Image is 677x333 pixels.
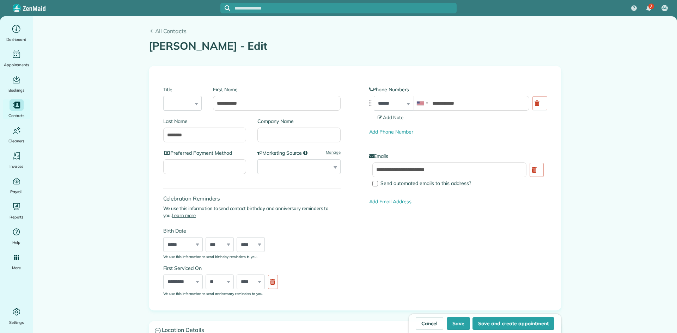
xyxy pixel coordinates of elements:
[366,99,374,107] img: drag_indicator-119b368615184ecde3eda3c64c821f6cf29d3e2b97b89ee44bc31753036683e5.png
[12,264,21,271] span: More
[220,5,230,11] button: Focus search
[641,1,656,16] div: 7 unread notifications
[163,227,281,234] label: Birth Date
[10,214,24,221] span: Reports
[10,163,24,170] span: Invoices
[3,125,30,144] a: Cleaners
[3,306,30,326] a: Settings
[155,27,561,35] span: All Contacts
[9,319,24,326] span: Settings
[163,196,341,202] h4: Celebration Reminders
[3,175,30,195] a: Payroll
[8,137,24,144] span: Cleaners
[163,291,263,296] sub: We use this information to send anniversary reminders to you.
[414,96,430,110] div: United States: +1
[163,265,281,272] label: First Serviced On
[163,205,341,219] p: We use this information to send contact birthday and anniversary reminders to you.
[257,118,341,125] label: Company Name
[8,112,24,119] span: Contacts
[163,118,246,125] label: Last Name
[3,74,30,94] a: Bookings
[650,4,652,9] span: 7
[8,87,25,94] span: Bookings
[3,49,30,68] a: Appointments
[3,150,30,170] a: Invoices
[472,317,554,330] button: Save and create appointment
[12,239,21,246] span: Help
[369,129,413,135] a: Add Phone Number
[3,99,30,119] a: Contacts
[163,149,246,156] label: Preferred Payment Method
[447,317,470,330] button: Save
[380,180,471,186] span: Send automated emails to this address?
[10,188,23,195] span: Payroll
[149,27,561,35] a: All Contacts
[378,115,404,120] span: Add Note
[213,86,340,93] label: First Name
[6,36,26,43] span: Dashboard
[149,40,561,52] h1: [PERSON_NAME] - Edit
[3,201,30,221] a: Reports
[662,5,667,11] span: AC
[225,5,230,11] svg: Focus search
[257,149,341,156] label: Marketing Source
[326,149,341,155] a: Manage
[416,317,443,330] a: Cancel
[369,153,547,160] label: Emails
[163,86,202,93] label: Title
[3,226,30,246] a: Help
[369,86,547,93] label: Phone Numbers
[3,23,30,43] a: Dashboard
[163,254,258,259] sub: We use this information to send birthday reminders to you.
[4,61,29,68] span: Appointments
[369,198,411,205] a: Add Email Address
[172,212,196,218] a: Learn more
